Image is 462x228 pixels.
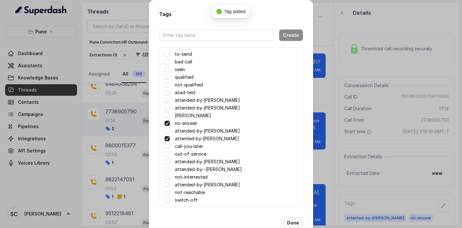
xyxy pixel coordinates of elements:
input: Enter tag name [159,29,274,41]
label: [PERSON_NAME] [175,112,211,119]
label: attended-by-[PERSON_NAME] [175,181,240,189]
label: attended-by--[PERSON_NAME] [175,166,242,173]
label: asad-test [175,89,196,96]
label: attended-by-[PERSON_NAME] [175,104,240,112]
h2: Tags [159,10,303,18]
label: not-qualified [175,81,203,89]
label: to-send [175,50,192,58]
label: attended-by-[PERSON_NAME] [175,127,240,135]
label: qualified [175,73,193,81]
span: check-circle [217,9,222,14]
label: out-of-service [175,150,206,158]
button: Create [279,29,303,41]
label: call-you-later [175,142,203,150]
label: bad-call [175,58,192,66]
label: attented-by-[PERSON_NAME] [175,135,239,142]
label: attended-by-[PERSON_NAME] [175,96,240,104]
label: seen [175,66,185,73]
label: not-reachable [175,189,205,196]
label: attended-by-[PERSON_NAME] [175,158,240,166]
span: Tag added [224,9,245,14]
label: no-answer [175,119,197,127]
label: switch-off [175,196,198,204]
label: not-interrested [175,173,208,181]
